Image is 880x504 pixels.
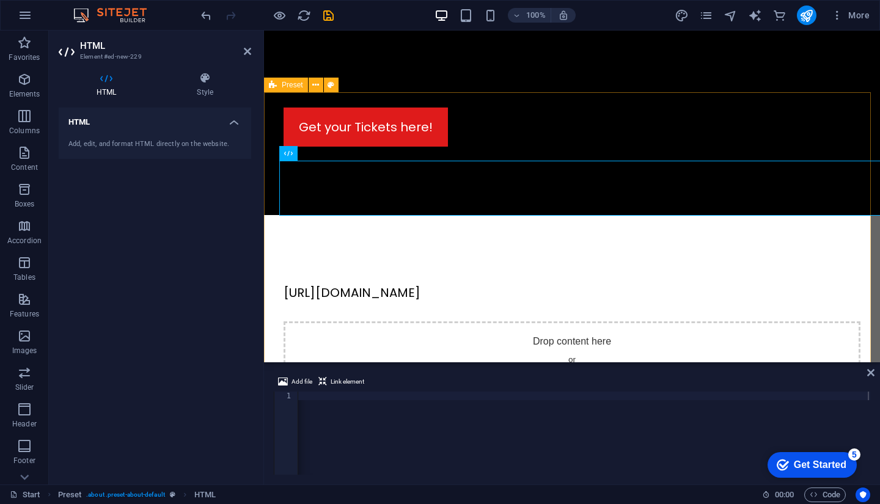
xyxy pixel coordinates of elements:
p: Boxes [15,199,35,209]
i: Pages (Ctrl+Alt+S) [699,9,713,23]
h4: HTML [59,108,251,130]
div: Get Started 5 items remaining, 0% complete [10,6,99,32]
i: Undo: Change HTML (Ctrl+Z) [199,9,213,23]
h6: Session time [762,488,794,502]
p: Columns [9,126,40,136]
div: Add, edit, and format HTML directly on the website. [68,139,241,150]
button: Usercentrics [856,488,870,502]
button: publish [797,5,816,25]
i: This element is a customizable preset [170,491,175,498]
p: Images [12,346,37,356]
i: Reload page [297,9,311,23]
i: Commerce [772,9,787,23]
button: navigator [724,8,738,23]
p: Tables [13,272,35,282]
button: text_generator [748,8,763,23]
p: Slider [15,382,34,392]
i: Publish [799,9,813,23]
span: : [783,490,785,499]
h2: HTML [80,40,251,51]
div: [URL][DOMAIN_NAME] [20,253,596,271]
img: Editor Logo [70,8,162,23]
button: 100% [508,8,551,23]
div: 5 [90,2,103,15]
p: Footer [13,456,35,466]
span: Code [810,488,840,502]
span: . about .preset-about-default [86,488,165,502]
button: More [826,5,875,25]
i: Save (Ctrl+S) [321,9,335,23]
button: commerce [772,8,787,23]
span: More [831,9,870,21]
i: On resize automatically adjust zoom level to fit chosen device. [558,10,569,21]
button: Click here to leave preview mode and continue editing [272,8,287,23]
button: reload [296,8,311,23]
button: save [321,8,335,23]
button: pages [699,8,714,23]
p: Header [12,419,37,429]
span: Add file [291,374,312,389]
nav: breadcrumb [58,488,216,502]
h6: 100% [526,8,546,23]
div: Get Started [36,13,89,24]
p: Favorites [9,53,40,62]
a: Click to cancel selection. Double-click to open Pages [10,488,40,502]
p: Features [10,309,39,319]
span: Click to select. Double-click to edit [194,488,216,502]
i: AI Writer [748,9,762,23]
p: Elements [9,89,40,99]
span: Preset [282,81,303,89]
div: 1 [274,392,299,400]
button: Add file [276,374,314,389]
button: undo [199,8,213,23]
span: Click to select. Double-click to edit [58,488,82,502]
span: Link element [331,374,364,389]
div: Drop content here [20,291,596,378]
h3: Element #ed-new-229 [80,51,227,62]
h4: HTML [59,72,159,98]
button: design [675,8,689,23]
p: Content [11,163,38,172]
button: Link element [317,374,366,389]
p: Accordion [7,236,42,246]
button: Code [804,488,846,502]
h4: Style [159,72,251,98]
span: 00 00 [775,488,794,502]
